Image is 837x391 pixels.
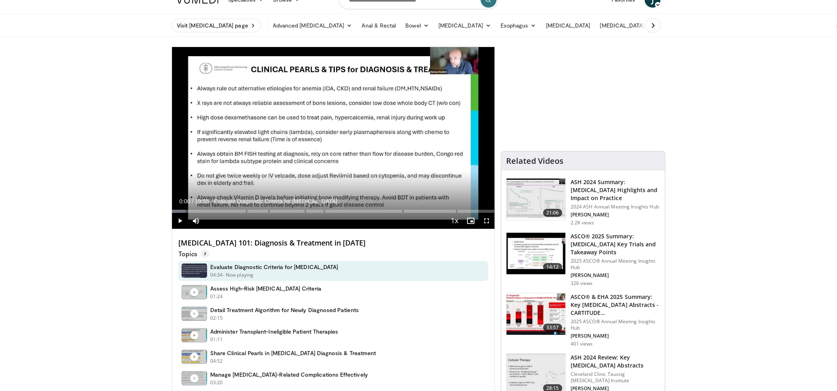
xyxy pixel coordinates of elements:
h4: Administer Transplant-Ineligible Patient Therapies [210,328,338,335]
a: 33:57 ASCO® & EHA 2025 Summary: Key [MEDICAL_DATA] Abstracts - CARTITUDE… 2025 ASCO® Annual Meeti... [506,293,660,347]
p: 01:24 [210,293,223,300]
h3: ASH 2024 Review: Key [MEDICAL_DATA] Abstracts [571,354,660,369]
iframe: Advertisement [523,47,643,146]
h3: ASCO® 2025 Summary: [MEDICAL_DATA] Key Trials and Takeaway Points [571,232,660,256]
p: [PERSON_NAME] [571,272,660,279]
a: Anal & Rectal [357,18,401,33]
img: b5824bf4-ad3f-4a56-b96a-0cee3537230d.150x105_q85_crop-smart_upscale.jpg [507,293,565,335]
button: Playback Rate [447,213,463,229]
span: 7 [201,250,209,258]
a: Visit [MEDICAL_DATA] page [172,19,261,32]
p: 04:52 [210,358,223,365]
button: Fullscreen [479,213,495,229]
img: 7285ccaf-13c6-4078-8c02-25548bb19810.150x105_q85_crop-smart_upscale.jpg [507,233,565,274]
h4: Manage [MEDICAL_DATA]-Related Complications Effectively [210,371,368,378]
p: 04:34 [210,271,223,279]
p: 02:15 [210,314,223,322]
h3: ASCO® & EHA 2025 Summary: Key [MEDICAL_DATA] Abstracts - CARTITUDE… [571,293,660,317]
span: 21:06 [543,209,562,217]
p: 2.2K views [571,220,594,226]
span: 33:57 [543,324,562,332]
button: Play [172,213,188,229]
span: Evaluate Diagnostic Criteria for [MEDICAL_DATA] [214,198,337,205]
button: Enable picture-in-picture mode [463,213,479,229]
h4: Evaluate Diagnostic Criteria for [MEDICAL_DATA] [210,263,338,271]
p: Topics [178,250,209,258]
span: 14:12 [543,263,562,271]
a: 21:06 ASH 2024 Summary: [MEDICAL_DATA] Highlights and Impact on Practice 2024 ASH Annual Meeting ... [506,178,660,226]
p: 2025 ASCO® Annual Meeting Insights Hub [571,318,660,331]
h4: Related Videos [506,156,563,166]
a: Bowel [401,18,433,33]
div: Progress Bar [172,210,495,213]
h4: [MEDICAL_DATA] 101: Diagnosis & Treatment in [DATE] [178,239,488,248]
h4: Detail Treatment Algorithm for Newly Diagnosed Patients [210,307,359,314]
p: 03:20 [210,379,223,386]
h4: Share Clinical Pearls in [MEDICAL_DATA] Diagnosis & Treatment [210,350,376,357]
p: 01:11 [210,336,223,343]
span: 0:00 [179,198,190,204]
a: 14:12 ASCO® 2025 Summary: [MEDICAL_DATA] Key Trials and Takeaway Points 2025 ASCO® Annual Meeting... [506,232,660,287]
a: [MEDICAL_DATA] [595,18,657,33]
p: [PERSON_NAME] [571,333,660,339]
video-js: Video Player [172,47,495,229]
a: Esophagus [496,18,541,33]
button: Mute [188,213,204,229]
p: 401 views [571,341,593,347]
a: [MEDICAL_DATA] [434,18,496,33]
p: 326 views [571,280,593,287]
p: Cleveland Clinic Taussig [MEDICAL_DATA] Institute [571,371,660,384]
img: 261cbb63-91cb-4edb-8a5a-c03d1dca5769.150x105_q85_crop-smart_upscale.jpg [507,179,565,220]
p: [PERSON_NAME] [571,212,660,218]
p: - Now playing [223,271,254,279]
span: 19:55 [195,198,209,204]
p: 2024 ASH Annual Meeting Insights Hub [571,204,660,210]
a: [MEDICAL_DATA] [541,18,595,33]
span: / [192,198,194,204]
h3: ASH 2024 Summary: [MEDICAL_DATA] Highlights and Impact on Practice [571,178,660,202]
a: Advanced [MEDICAL_DATA] [268,18,357,33]
p: 2025 ASCO® Annual Meeting Insights Hub [571,258,660,271]
h4: Assess High-Risk [MEDICAL_DATA] Criteria [210,285,321,292]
